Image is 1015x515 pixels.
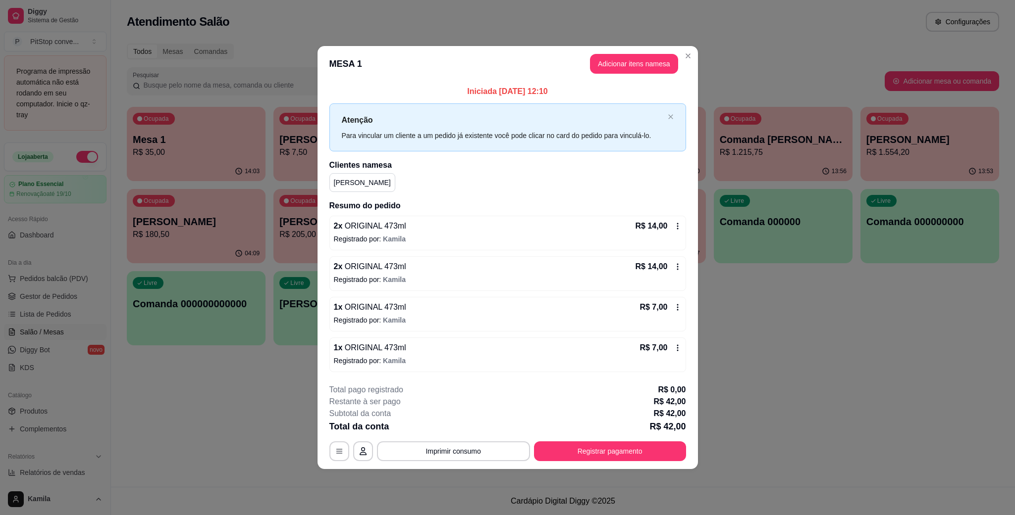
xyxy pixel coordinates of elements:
p: Subtotal da conta [329,408,391,420]
span: Kamila [383,276,406,283]
p: 2 x [334,261,406,273]
span: ORIGINAL 473ml [342,343,406,352]
p: R$ 42,00 [654,408,686,420]
p: Registrado por: [334,275,682,284]
p: 1 x [334,301,406,313]
button: close [668,114,674,120]
p: Registrado por: [334,315,682,325]
span: ORIGINAL 473ml [342,222,406,230]
p: R$ 7,00 [640,342,667,354]
header: MESA 1 [318,46,698,82]
p: 2 x [334,220,406,232]
span: Kamila [383,316,406,324]
button: Adicionar itens namesa [590,54,678,74]
p: [PERSON_NAME] [334,178,391,187]
p: R$ 0,00 [658,384,686,396]
p: Iniciada [DATE] 12:10 [329,86,686,97]
span: ORIGINAL 473ml [342,303,406,311]
p: R$ 14,00 [636,261,668,273]
button: Imprimir consumo [377,441,530,461]
button: Registrar pagamento [534,441,686,461]
p: Total da conta [329,420,389,433]
h2: Resumo do pedido [329,200,686,212]
span: Kamila [383,235,406,243]
p: Total pago registrado [329,384,403,396]
p: R$ 14,00 [636,220,668,232]
p: 1 x [334,342,406,354]
span: ORIGINAL 473ml [342,262,406,271]
span: Kamila [383,357,406,365]
p: R$ 7,00 [640,301,667,313]
p: Restante à ser pago [329,396,401,408]
h2: Clientes na mesa [329,159,686,171]
p: Atenção [342,114,664,126]
p: Registrado por: [334,234,682,244]
div: Para vincular um cliente a um pedido já existente você pode clicar no card do pedido para vinculá... [342,130,664,141]
p: R$ 42,00 [649,420,686,433]
p: Registrado por: [334,356,682,366]
p: R$ 42,00 [654,396,686,408]
button: Close [680,48,696,64]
